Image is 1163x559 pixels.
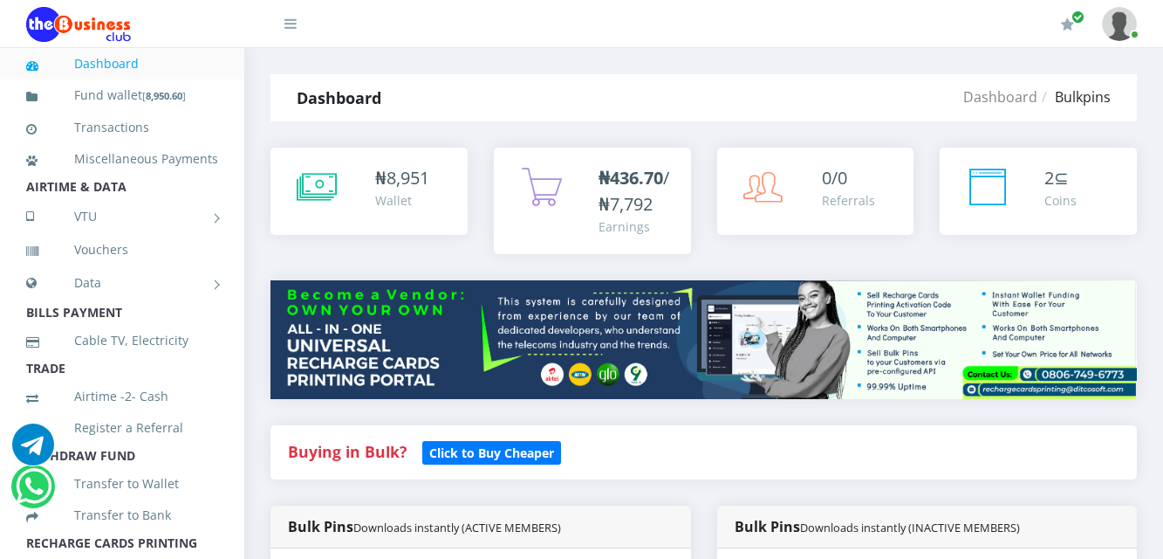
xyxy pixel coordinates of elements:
img: multitenant_rcp.png [270,280,1137,399]
a: ₦8,951 Wallet [270,148,468,235]
a: Fund wallet[8,950.60] [26,75,218,116]
a: Chat for support [12,437,54,466]
div: ⊆ [1044,165,1077,191]
strong: Buying in Bulk? [288,441,407,462]
span: 8,951 [387,166,429,190]
img: User [1102,7,1137,41]
a: Miscellaneous Payments [26,139,218,179]
i: Renew/Upgrade Subscription [1061,17,1074,31]
div: ₦ [375,165,429,191]
img: Logo [26,7,131,42]
b: 8,950.60 [146,89,182,102]
div: Earnings [599,217,674,236]
a: Airtime -2- Cash [26,376,218,417]
a: Cable TV, Electricity [26,321,218,361]
span: /₦7,792 [599,166,669,216]
a: Dashboard [26,44,218,84]
a: Click to Buy Cheaper [422,441,561,462]
a: Dashboard [963,87,1037,107]
a: Transfer to Bank [26,495,218,535]
strong: Dashboard [297,87,381,108]
a: Chat for support [16,479,51,507]
div: Wallet [375,191,429,210]
li: Bulkpins [1037,86,1111,107]
span: 0/0 [822,166,847,190]
small: [ ] [142,89,186,102]
a: Transfer to Wallet [26,464,218,504]
b: ₦436.70 [599,166,663,190]
b: Click to Buy Cheaper [429,445,554,461]
strong: Bulk Pins [288,517,561,536]
a: Data [26,261,218,305]
small: Downloads instantly (ACTIVE MEMBERS) [353,520,561,535]
span: Renew/Upgrade Subscription [1071,10,1084,24]
strong: Bulk Pins [735,517,1020,536]
a: ₦436.70/₦7,792 Earnings [494,148,691,254]
small: Downloads instantly (INACTIVE MEMBERS) [800,520,1020,535]
a: VTU [26,195,218,238]
div: Referrals [822,191,875,210]
a: Vouchers [26,230,218,270]
span: 2 [1044,166,1054,190]
a: Register a Referral [26,408,218,448]
div: Coins [1044,191,1077,210]
a: 0/0 Referrals [717,148,914,235]
a: Transactions [26,107,218,148]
